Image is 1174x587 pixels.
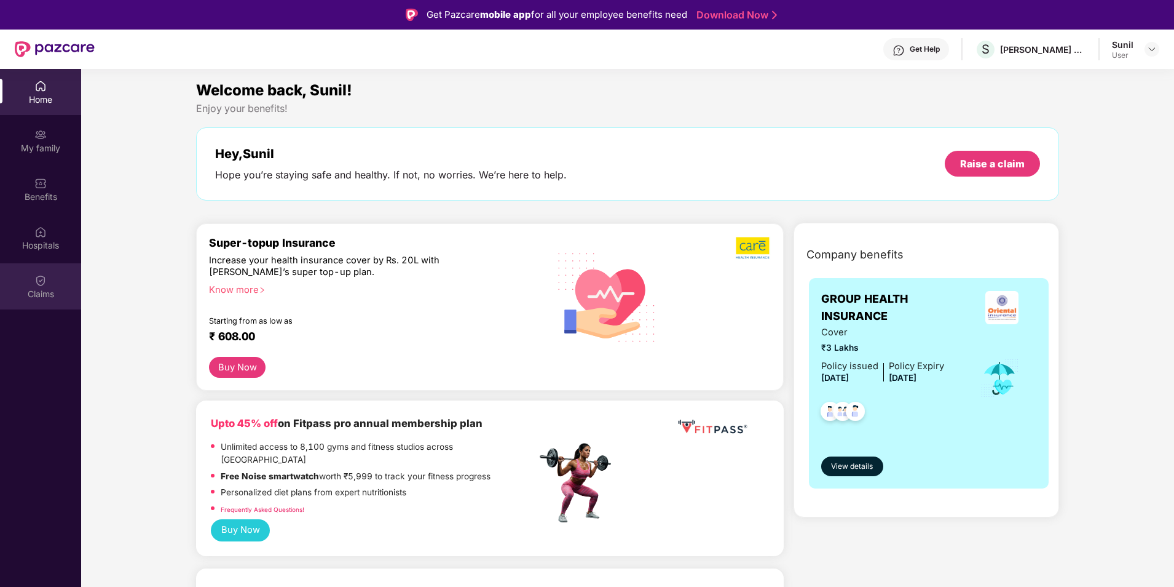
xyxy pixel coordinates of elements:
div: Hey, Sunil [215,146,567,161]
div: Super-topup Insurance [209,236,537,249]
img: svg+xml;base64,PHN2ZyBpZD0iRHJvcGRvd24tMzJ4MzIiIHhtbG5zPSJodHRwOi8vd3d3LnczLm9yZy8yMDAwL3N2ZyIgd2... [1147,44,1157,54]
span: ₹3 Lakhs [821,341,944,355]
div: Starting from as low as [209,316,484,325]
img: Logo [406,9,418,21]
img: svg+xml;base64,PHN2ZyBpZD0iSG9zcGl0YWxzIiB4bWxucz0iaHR0cDovL3d3dy53My5vcmcvMjAwMC9zdmciIHdpZHRoPS... [34,226,47,238]
span: [DATE] [821,373,849,383]
button: Buy Now [211,519,270,542]
img: Stroke [772,9,777,22]
strong: Free Noise smartwatch [221,471,319,481]
img: fppp.png [676,415,749,438]
div: User [1112,50,1133,60]
p: Unlimited access to 8,100 gyms and fitness studios across [GEOGRAPHIC_DATA] [221,441,537,467]
div: Get Pazcare for all your employee benefits need [427,7,687,22]
b: Upto 45% off [211,417,278,429]
div: Know more [209,284,529,293]
img: svg+xml;base64,PHN2ZyBpZD0iQmVuZWZpdHMiIHhtbG5zPSJodHRwOi8vd3d3LnczLm9yZy8yMDAwL3N2ZyIgd2lkdGg9Ij... [34,177,47,190]
span: [DATE] [889,373,916,383]
p: Personalized diet plans from expert nutritionists [221,486,406,500]
div: Sunil [1112,39,1133,50]
b: on Fitpass pro annual membership plan [211,417,483,429]
img: b5dec4f62d2307b9de63beb79f102df3.png [736,236,771,260]
span: Cover [821,325,944,340]
div: ₹ 608.00 [209,330,524,345]
a: Download Now [696,9,773,22]
span: Welcome back, Sunil! [196,81,352,99]
img: svg+xml;base64,PHN2ZyBpZD0iQ2xhaW0iIHhtbG5zPSJodHRwOi8vd3d3LnczLm9yZy8yMDAwL3N2ZyIgd2lkdGg9IjIwIi... [34,274,47,287]
div: [PERSON_NAME] CONSULTANTS P LTD [1000,44,1086,55]
span: View details [831,461,873,473]
div: Policy Expiry [889,359,944,373]
span: S [982,42,990,57]
img: svg+xml;base64,PHN2ZyBpZD0iSG9tZSIgeG1sbnM9Imh0dHA6Ly93d3cudzMub3JnLzIwMDAvc3ZnIiB3aWR0aD0iMjAiIG... [34,80,47,92]
img: insurerLogo [985,291,1018,324]
button: View details [821,457,883,476]
button: Buy Now [209,357,266,378]
div: Raise a claim [960,157,1025,170]
img: svg+xml;base64,PHN2ZyB4bWxucz0iaHR0cDovL3d3dy53My5vcmcvMjAwMC9zdmciIHdpZHRoPSI0OC45NDMiIGhlaWdodD... [815,398,845,428]
p: worth ₹5,999 to track your fitness progress [221,470,490,484]
img: New Pazcare Logo [15,41,95,57]
img: fpp.png [536,440,622,526]
a: Frequently Asked Questions! [221,506,304,513]
img: svg+xml;base64,PHN2ZyB4bWxucz0iaHR0cDovL3d3dy53My5vcmcvMjAwMC9zdmciIHdpZHRoPSI0OC45NDMiIGhlaWdodD... [840,398,870,428]
img: svg+xml;base64,PHN2ZyB3aWR0aD0iMjAiIGhlaWdodD0iMjAiIHZpZXdCb3g9IjAgMCAyMCAyMCIgZmlsbD0ibm9uZSIgeG... [34,129,47,141]
div: Increase your health insurance cover by Rs. 20L with [PERSON_NAME]’s super top-up plan. [209,255,484,279]
div: Get Help [910,44,940,54]
div: Hope you’re staying safe and healthy. If not, no worries. We’re here to help. [215,169,567,182]
img: svg+xml;base64,PHN2ZyB4bWxucz0iaHR0cDovL3d3dy53My5vcmcvMjAwMC9zdmciIHhtbG5zOnhsaW5rPSJodHRwOi8vd3... [548,237,666,356]
img: svg+xml;base64,PHN2ZyBpZD0iSGVscC0zMngzMiIgeG1sbnM9Imh0dHA6Ly93d3cudzMub3JnLzIwMDAvc3ZnIiB3aWR0aD... [892,44,905,57]
span: right [259,287,266,293]
div: Policy issued [821,359,878,373]
div: Enjoy your benefits! [196,102,1059,115]
span: Company benefits [806,246,904,263]
span: GROUP HEALTH INSURANCE [821,290,967,325]
img: svg+xml;base64,PHN2ZyB4bWxucz0iaHR0cDovL3d3dy53My5vcmcvMjAwMC9zdmciIHdpZHRoPSI0OC45MTUiIGhlaWdodD... [828,398,858,428]
img: icon [980,358,1020,399]
strong: mobile app [480,9,531,20]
